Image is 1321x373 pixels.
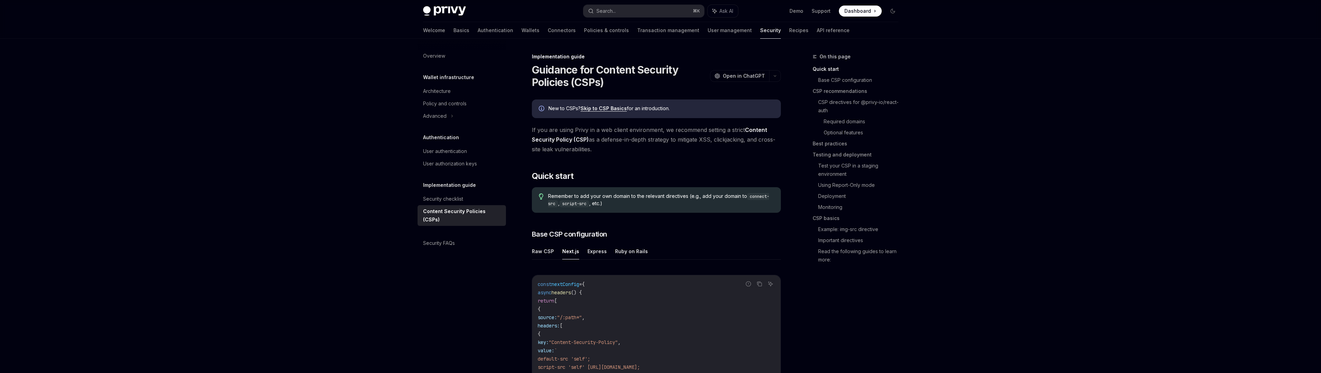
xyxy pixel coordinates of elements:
[818,224,904,235] a: Example: img-src directive
[423,160,477,168] div: User authorization keys
[820,52,851,61] span: On this page
[552,289,571,296] span: headers
[532,125,781,154] span: If you are using Privy in a web client environment, we recommend setting a strict as a defense-in...
[813,86,904,97] a: CSP recommendations
[844,8,871,15] span: Dashboard
[418,85,506,97] a: Architecture
[813,138,904,149] a: Best practices
[571,289,582,296] span: () {
[538,289,552,296] span: async
[521,22,539,39] a: Wallets
[423,112,447,120] div: Advanced
[813,213,904,224] a: CSP basics
[538,298,554,304] span: return
[818,97,904,116] a: CSP directives for @privy-io/react-auth
[818,75,904,86] a: Base CSP configuration
[423,73,474,82] h5: Wallet infrastructure
[539,106,546,113] svg: Info
[818,191,904,202] a: Deployment
[817,22,850,39] a: API reference
[596,7,616,15] div: Search...
[418,97,506,110] a: Policy and controls
[552,281,579,287] span: nextConfig
[423,195,463,203] div: Security checklist
[824,116,904,127] a: Required domains
[418,145,506,157] a: User authentication
[560,323,563,329] span: [
[532,64,707,88] h1: Guidance for Content Security Policies (CSPs)
[584,22,629,39] a: Policies & controls
[766,279,775,288] button: Ask AI
[538,347,554,354] span: value:
[887,6,898,17] button: Toggle dark mode
[423,239,455,247] div: Security FAQs
[548,193,774,207] span: Remember to add your own domain to the relevant directives (e.g., add your domain to , , etc.)
[418,205,506,226] a: Content Security Policies (CSPs)
[812,8,831,15] a: Support
[548,193,769,207] code: connect-src
[418,193,506,205] a: Security checklist
[708,22,752,39] a: User management
[538,331,540,337] span: {
[423,207,502,224] div: Content Security Policies (CSPs)
[789,22,808,39] a: Recipes
[760,22,781,39] a: Security
[423,133,459,142] h5: Authentication
[423,87,451,95] div: Architecture
[538,323,560,329] span: headers:
[538,281,552,287] span: const
[532,243,554,259] button: Raw CSP
[557,314,582,321] span: "/:path*"
[744,279,753,288] button: Report incorrect code
[583,5,704,17] button: Search...⌘K
[813,64,904,75] a: Quick start
[418,237,506,249] a: Security FAQs
[478,22,513,39] a: Authentication
[538,356,590,362] span: default-src 'self';
[532,229,607,239] span: Base CSP configuration
[423,22,445,39] a: Welcome
[582,314,585,321] span: ,
[423,99,467,108] div: Policy and controls
[418,50,506,62] a: Overview
[532,171,573,182] span: Quick start
[423,6,466,16] img: dark logo
[813,149,904,160] a: Testing and deployment
[582,281,585,287] span: {
[532,53,781,60] div: Implementation guide
[818,180,904,191] a: Using Report-Only mode
[538,339,549,345] span: key:
[818,235,904,246] a: Important directives
[824,127,904,138] a: Optional features
[755,279,764,288] button: Copy the contents from the code block
[554,298,557,304] span: [
[548,22,576,39] a: Connectors
[548,105,774,113] div: New to CSPs? for an introduction.
[423,52,445,60] div: Overview
[719,8,733,15] span: Ask AI
[615,243,648,259] button: Ruby on Rails
[618,339,621,345] span: ,
[818,160,904,180] a: Test your CSP in a staging environment
[423,147,467,155] div: User authentication
[579,281,582,287] span: =
[708,5,738,17] button: Ask AI
[693,8,700,14] span: ⌘ K
[538,364,640,370] span: script-src 'self' [URL][DOMAIN_NAME];
[587,243,607,259] button: Express
[539,193,544,200] svg: Tip
[637,22,699,39] a: Transaction management
[559,200,589,207] code: script-src
[418,157,506,170] a: User authorization keys
[818,246,904,265] a: Read the following guides to learn more:
[538,314,557,321] span: source:
[554,347,557,354] span: `
[562,243,579,259] button: Next.js
[839,6,882,17] a: Dashboard
[453,22,469,39] a: Basics
[789,8,803,15] a: Demo
[538,306,540,312] span: {
[581,105,627,112] a: Skip to CSP Basics
[549,339,618,345] span: "Content-Security-Policy"
[423,181,476,189] h5: Implementation guide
